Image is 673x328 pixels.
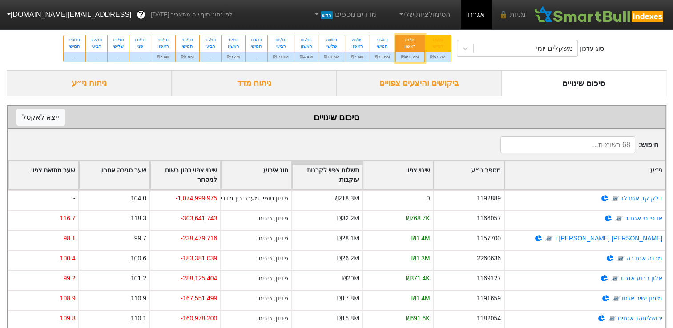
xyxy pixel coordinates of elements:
input: 68 רשומות... [500,136,635,153]
div: -303,641,743 [181,214,217,223]
div: ₪7.9M [176,52,199,62]
div: ₪1.3M [411,254,430,263]
div: 15/10 [205,37,216,43]
div: 23/10 [69,37,80,43]
div: 98.1 [63,234,75,243]
div: ₪1.4M [411,294,430,303]
span: חדש [321,11,333,19]
div: סוג עדכון [580,44,604,53]
div: -1,074,999,975 [176,194,218,203]
div: 20/10 [135,37,145,43]
div: 1157700 [477,234,501,243]
div: פדיון, ריבית [258,294,288,303]
div: 108.9 [60,294,76,303]
div: 09/10 [251,37,262,43]
div: Toggle SortBy [8,161,78,189]
div: 18/09 [430,37,446,43]
div: שלישי [324,43,339,49]
div: - [108,52,129,62]
img: tase link [614,214,623,223]
img: tase link [616,254,625,263]
img: SmartBull [533,6,666,24]
div: - [8,190,78,210]
img: tase link [608,314,617,323]
button: ייצא לאקסל [16,109,65,126]
div: Toggle SortBy [292,161,362,189]
div: - [246,52,267,62]
div: ₪32.2M [337,214,359,223]
div: - [64,52,85,62]
div: 0 [427,194,430,203]
div: פדיון, ריבית [258,274,288,283]
div: משקלים יומי [536,43,573,54]
div: -160,978,200 [181,314,217,323]
div: 30/09 [324,37,339,43]
div: ₪26.2M [337,254,359,263]
div: 25/09 [375,37,390,43]
div: 1182054 [477,314,501,323]
a: ירושליםהנ אגחיח [618,315,662,322]
div: ₪15.8M [337,314,359,323]
div: 12/10 [227,37,240,43]
div: ₪491.8M [396,52,424,62]
div: ₪9.2M [222,52,245,62]
div: פדיון, ריבית [258,254,288,263]
div: סיכום שינויים [501,70,666,96]
div: - [129,52,151,62]
div: חמישי [181,43,194,49]
div: 116.7 [60,214,76,223]
div: Toggle SortBy [505,161,665,189]
div: Toggle SortBy [221,161,291,189]
div: Toggle SortBy [79,161,149,189]
div: ₪768.7K [405,214,430,223]
div: 99.2 [63,274,75,283]
div: 1166057 [477,214,501,223]
div: שלישי [113,43,124,49]
div: -183,381,039 [181,254,217,263]
div: ₪71.6M [369,52,395,62]
div: 08/10 [273,37,289,43]
div: 110.1 [131,314,146,323]
div: 101.2 [131,274,146,283]
div: פדיון, ריבית [258,214,288,223]
div: פדיון, ריבית [258,234,288,243]
div: ₪19.6M [318,52,345,62]
div: Toggle SortBy [150,161,220,189]
div: 21/10 [113,37,124,43]
span: לפי נתוני סוף יום מתאריך [DATE] [151,10,232,19]
div: פדיון, ריבית [258,314,288,323]
div: ביקושים והיצעים צפויים [337,70,502,96]
div: פדיון סופי, מעבר בין מדדים [217,194,288,203]
div: 100.4 [60,254,76,263]
div: רביעי [91,43,102,49]
div: ₪57.7M [425,52,451,62]
div: חמישי [69,43,80,49]
div: ראשון [157,43,169,49]
div: - [200,52,221,62]
div: ₪19.9M [268,52,294,62]
div: ניתוח מדד [172,70,337,96]
div: 109.8 [60,314,76,323]
span: חיפוש : [500,136,658,153]
div: ראשון [401,43,419,49]
div: -288,125,404 [181,274,217,283]
a: מדדים נוספיםחדש [309,6,380,24]
div: ₪371.4K [405,274,430,283]
div: 118.3 [131,214,146,223]
div: ₪28.1M [337,234,359,243]
div: סיכום שינויים [16,111,657,124]
a: דלק קב אגח לז [621,195,662,202]
div: 1192889 [477,194,501,203]
div: 1169127 [477,274,501,283]
span: ? [139,9,144,21]
div: ראשון [300,43,313,49]
div: -167,551,499 [181,294,217,303]
div: 100.6 [131,254,146,263]
div: ₪218.3M [334,194,359,203]
div: 1191659 [477,294,501,303]
img: tase link [544,234,553,243]
div: ₪20M [342,274,359,283]
div: 19/10 [157,37,169,43]
div: שני [135,43,145,49]
img: tase link [612,294,621,303]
